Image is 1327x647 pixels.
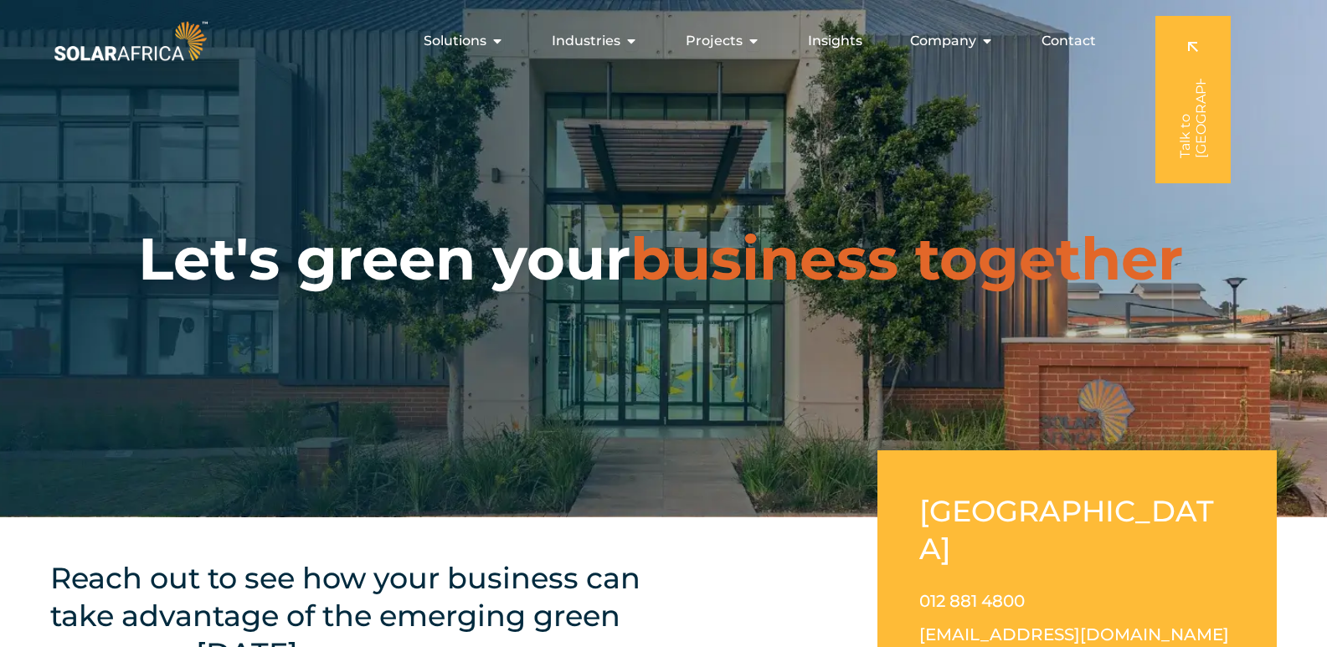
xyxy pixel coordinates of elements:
span: Company [910,31,976,51]
h2: [GEOGRAPHIC_DATA] [919,492,1235,567]
a: Insights [808,31,862,51]
h1: Let's green your [138,223,1183,295]
span: Projects [686,31,743,51]
span: Industries [552,31,620,51]
a: [EMAIL_ADDRESS][DOMAIN_NAME] [919,624,1229,644]
span: Solutions [424,31,486,51]
nav: Menu [211,24,1109,58]
span: business together [630,223,1183,295]
a: 012 881 4800 [919,591,1025,611]
div: Menu Toggle [211,24,1109,58]
a: Contact [1042,31,1096,51]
